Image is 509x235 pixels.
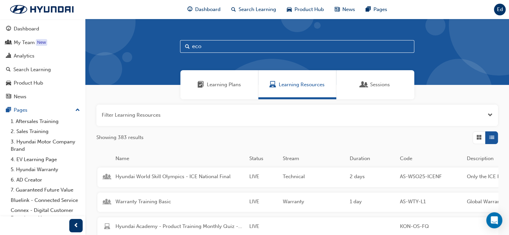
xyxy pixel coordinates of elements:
[336,70,414,99] a: SessionsSessions
[3,77,83,89] a: Product Hub
[488,111,493,119] button: Open the filter
[370,81,390,89] span: Sessions
[115,173,244,181] span: Hyundai World Skill Olympics - ICE National Final
[8,116,83,127] a: 1. Aftersales Training
[3,36,83,49] a: My Team
[247,173,280,182] div: LIVE
[329,3,360,16] a: news-iconNews
[6,107,11,113] span: pages-icon
[36,39,47,46] div: Tooltip anchor
[113,155,247,162] div: Name
[14,39,35,46] div: My Team
[8,126,83,137] a: 2. Sales Training
[3,104,83,116] button: Pages
[361,81,367,89] span: Sessions
[104,174,110,181] span: learningResourceType_INSTRUCTOR_LED-icon
[8,205,83,223] a: Connex - Digital Customer Experience Management
[335,5,340,14] span: news-icon
[182,3,226,16] a: guage-iconDashboard
[347,198,397,207] div: 1 day
[400,198,461,206] span: AS-WTY-L1
[400,173,461,181] span: AS-WSO25-ICENF
[14,106,27,114] div: Pages
[6,67,11,73] span: search-icon
[366,5,371,14] span: pages-icon
[195,6,221,13] span: Dashboard
[75,106,80,115] span: up-icon
[6,80,11,86] span: car-icon
[247,155,280,162] div: Status
[74,222,79,230] span: prev-icon
[104,224,110,231] span: learningResourceType_ELEARNING-icon
[3,64,83,76] a: Search Learning
[231,5,236,14] span: search-icon
[14,25,39,33] div: Dashboard
[247,223,280,232] div: LIVE
[6,26,11,32] span: guage-icon
[360,3,393,16] a: pages-iconPages
[280,155,347,162] div: Stream
[283,198,344,206] span: Warranty
[8,154,83,165] a: 4. EV Learning Page
[477,134,482,141] span: Grid
[104,199,110,206] span: learningResourceType_INSTRUCTOR_LED-icon
[3,21,83,104] button: DashboardMy TeamAnalyticsSearch LearningProduct HubNews
[8,175,83,185] a: 6. AD Creator
[373,6,387,13] span: Pages
[486,212,502,228] div: Open Intercom Messenger
[247,198,280,207] div: LIVE
[14,79,43,87] div: Product Hub
[180,70,258,99] a: Learning PlansLearning Plans
[226,3,281,16] a: search-iconSearch Learning
[14,52,34,60] div: Analytics
[279,81,325,89] span: Learning Resources
[258,70,336,99] a: Learning ResourcesLearning Resources
[269,81,276,89] span: Learning Resources
[294,6,324,13] span: Product Hub
[8,164,83,175] a: 5. Hyundai Warranty
[6,40,11,46] span: people-icon
[497,6,503,13] span: Ed
[3,2,80,16] img: Trak
[187,5,192,14] span: guage-icon
[6,53,11,59] span: chart-icon
[281,3,329,16] a: car-iconProduct Hub
[8,137,83,154] a: 3. Hyundai Motor Company Brand
[489,134,494,141] span: List
[6,94,11,100] span: news-icon
[96,134,144,141] span: Showing 383 results
[239,6,276,13] span: Search Learning
[283,173,344,181] span: Technical
[347,155,397,162] div: Duration
[115,223,244,230] span: Hyundai Academy - Product Training Monthly Quiz - [DATE]
[8,195,83,206] a: Bluelink - Connected Service
[347,173,397,182] div: 2 days
[180,40,414,53] input: Search...
[197,81,204,89] span: Learning Plans
[207,81,241,89] span: Learning Plans
[400,223,461,230] span: KON-OS-FQ
[342,6,355,13] span: News
[287,5,292,14] span: car-icon
[13,66,51,74] div: Search Learning
[14,93,26,101] div: News
[3,50,83,62] a: Analytics
[3,23,83,35] a: Dashboard
[185,43,190,50] span: Search
[115,198,244,206] span: Warranty Training Basic
[8,185,83,195] a: 7. Guaranteed Future Value
[3,91,83,103] a: News
[397,155,464,162] div: Code
[494,4,506,15] button: Ed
